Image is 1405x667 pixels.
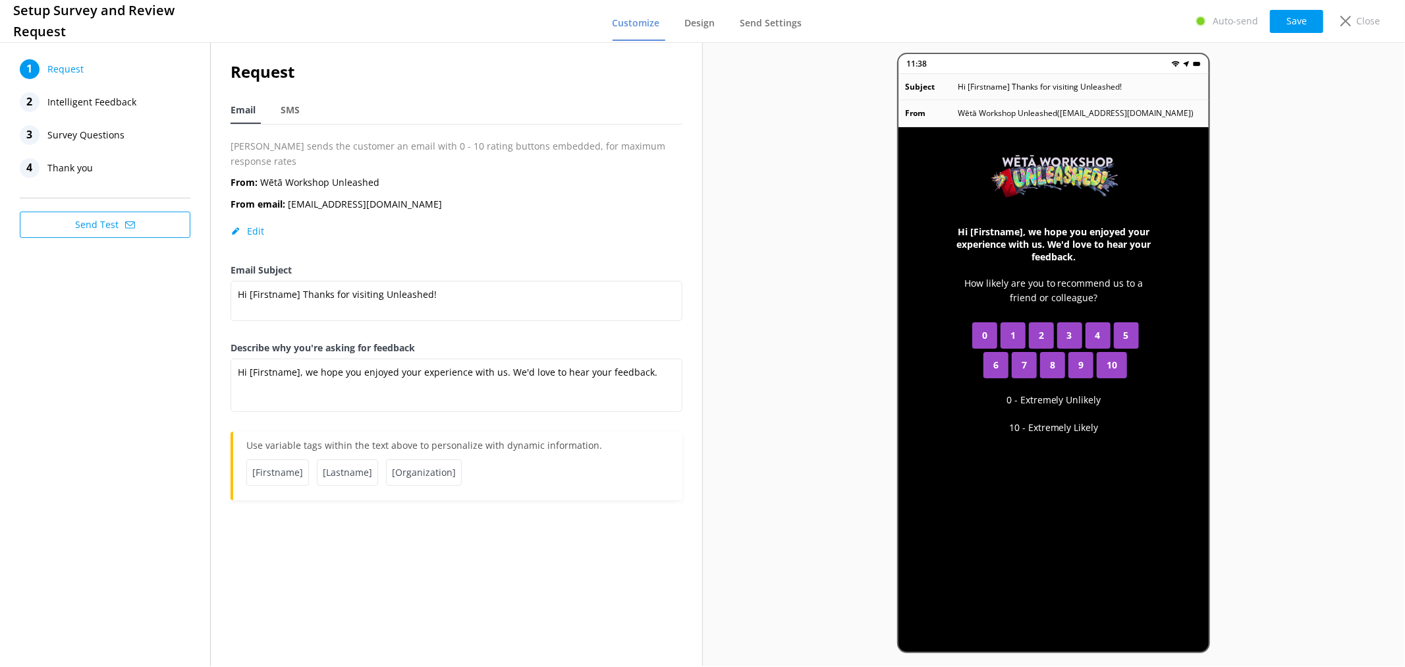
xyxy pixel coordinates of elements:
label: Email Subject [231,263,682,277]
span: [Lastname] [317,459,378,486]
p: Subject [905,80,958,93]
p: How likely are you to recommend us to a friend or colleague? [951,276,1156,306]
span: 6 [993,358,999,372]
h2: Request [231,59,682,84]
textarea: Hi [Firstname] Thanks for visiting Unleashed! [231,281,682,321]
img: near-me.png [1182,60,1190,68]
span: 4 [1095,328,1101,343]
label: Describe why you're asking for feedback [231,341,682,355]
span: Thank you [47,158,93,178]
span: Send Settings [740,16,802,30]
button: Send Test [20,212,190,238]
span: Request [47,59,84,79]
span: 10 [1107,358,1117,372]
img: 460-1702595757.png [988,154,1120,200]
div: 3 [20,125,40,145]
span: 0 [982,328,987,343]
p: 11:38 [906,57,927,70]
img: wifi.png [1172,60,1180,68]
span: Design [685,16,715,30]
p: 0 - Extremely Unlikely [1006,393,1101,407]
span: [Firstname] [246,459,309,486]
span: 1 [1010,328,1016,343]
span: 9 [1078,358,1084,372]
b: From: [231,176,258,188]
p: From [905,107,958,119]
span: [Organization] [386,459,462,486]
p: Close [1356,14,1380,28]
b: From email: [231,198,285,210]
div: 2 [20,92,40,112]
p: 10 - Extremely Likely [1009,420,1099,435]
p: [PERSON_NAME] sends the customer an email with 0 - 10 rating buttons embedded, for maximum respon... [231,139,682,169]
span: SMS [281,103,300,117]
span: 3 [1067,328,1072,343]
p: Use variable tags within the text above to personalize with dynamic information. [246,438,669,459]
div: 4 [20,158,40,178]
p: Wētā Workshop Unleashed ( [EMAIL_ADDRESS][DOMAIN_NAME] ) [958,107,1194,119]
p: Auto-send [1213,14,1258,28]
span: Intelligent Feedback [47,92,136,112]
p: Wētā Workshop Unleashed [231,175,379,190]
p: [EMAIL_ADDRESS][DOMAIN_NAME] [231,197,442,212]
span: 2 [1039,328,1044,343]
p: Hi [Firstname] Thanks for visiting Unleashed! [958,80,1122,93]
span: 8 [1050,358,1055,372]
div: 1 [20,59,40,79]
span: Email [231,103,256,117]
button: Edit [231,225,264,238]
span: Survey Questions [47,125,124,145]
span: 5 [1124,328,1129,343]
span: 7 [1022,358,1027,372]
textarea: Hi [Firstname], we hope you enjoyed your experience with us. We'd love to hear your feedback. [231,359,682,412]
h3: Hi [Firstname], we hope you enjoyed your experience with us. We'd love to hear your feedback. [951,225,1156,263]
span: Customize [613,16,660,30]
button: Save [1270,10,1323,33]
img: battery.png [1193,60,1201,68]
